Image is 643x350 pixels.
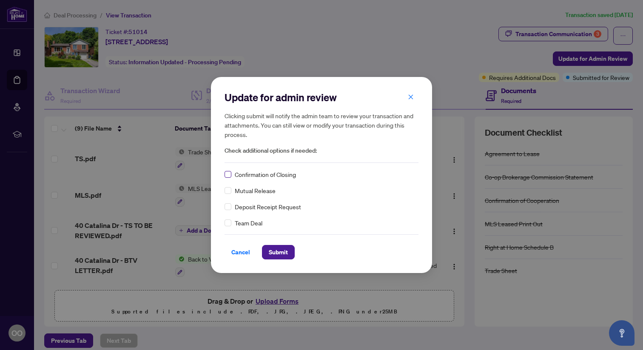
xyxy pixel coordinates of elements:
h5: Clicking submit will notify the admin team to review your transaction and attachments. You can st... [225,111,418,139]
span: Team Deal [235,218,262,228]
span: Deposit Receipt Request [235,202,301,211]
h2: Update for admin review [225,91,418,104]
span: Confirmation of Closing [235,170,296,179]
span: Check additional options if needed: [225,146,418,156]
span: close [408,94,414,100]
button: Submit [262,245,295,259]
span: Submit [269,245,288,259]
button: Open asap [609,320,634,346]
span: Cancel [231,245,250,259]
button: Cancel [225,245,257,259]
span: Mutual Release [235,186,276,195]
